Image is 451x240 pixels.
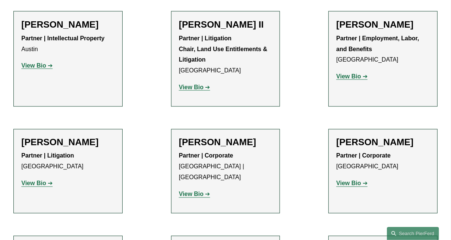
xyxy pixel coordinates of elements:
[179,35,269,63] strong: Partner | Litigation Chair, Land Use Entitlements & Litigation
[21,153,74,159] strong: Partner | Litigation
[336,180,368,187] a: View Bio
[179,191,210,197] a: View Bio
[336,73,361,80] strong: View Bio
[21,33,114,55] p: Austin
[179,153,233,159] strong: Partner | Corporate
[21,137,114,148] h2: [PERSON_NAME]
[179,137,272,148] h2: [PERSON_NAME]
[179,151,272,183] p: [GEOGRAPHIC_DATA] | [GEOGRAPHIC_DATA]
[179,84,204,90] strong: View Bio
[387,227,439,240] a: Search this site
[336,35,421,52] strong: Partner | Employment, Labor, and Benefits
[21,19,114,30] h2: [PERSON_NAME]
[179,33,272,76] p: [GEOGRAPHIC_DATA]
[179,191,204,197] strong: View Bio
[21,35,104,41] strong: Partner | Intellectual Property
[336,151,429,172] p: [GEOGRAPHIC_DATA]
[179,19,272,30] h2: [PERSON_NAME] II
[21,62,53,69] a: View Bio
[336,33,429,65] p: [GEOGRAPHIC_DATA]
[21,180,46,187] strong: View Bio
[21,151,114,172] p: [GEOGRAPHIC_DATA]
[336,73,368,80] a: View Bio
[336,19,429,30] h2: [PERSON_NAME]
[336,153,391,159] strong: Partner | Corporate
[21,180,53,187] a: View Bio
[21,62,46,69] strong: View Bio
[336,137,429,148] h2: [PERSON_NAME]
[336,180,361,187] strong: View Bio
[179,84,210,90] a: View Bio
